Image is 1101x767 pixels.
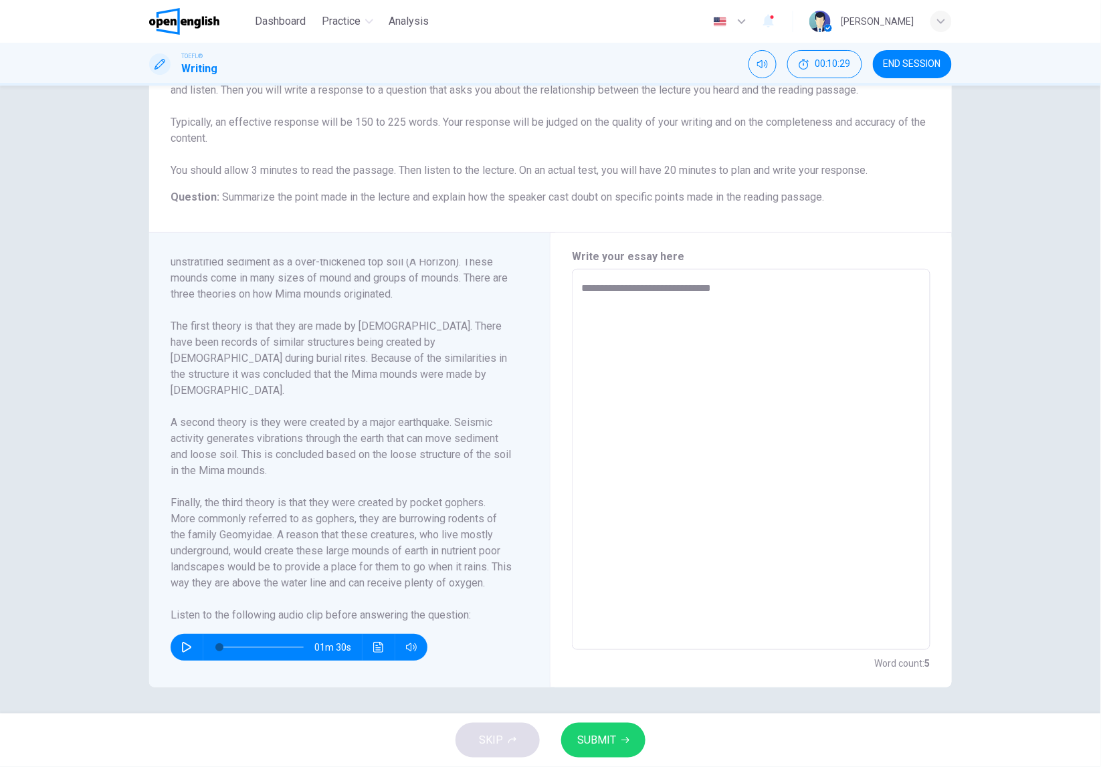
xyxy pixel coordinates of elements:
button: Analysis [384,9,435,33]
button: Click to see the audio transcription [368,634,389,661]
button: END SESSION [873,50,952,78]
h6: Mima mounds are low, flattened, domelike mounds composed of loose unstratified sediment as a over... [171,238,512,302]
button: SUBMIT [561,723,645,758]
span: 00:10:29 [815,59,851,70]
button: Dashboard [250,9,312,33]
img: OpenEnglish logo [149,8,219,35]
button: Practice [317,9,379,33]
span: TOEFL® [181,51,203,61]
span: END SESSION [884,59,941,70]
button: 00:10:29 [787,50,862,78]
div: Hide [787,50,862,78]
span: For this task, you will read a passage about an academic topic and you will listen to a lecture a... [171,68,926,177]
h1: Writing [181,61,217,77]
div: Mute [748,50,777,78]
span: Analysis [389,13,429,29]
a: OpenEnglish logo [149,8,250,35]
h6: Finally, the third theory is that they were created by pocket gophers. More commonly referred to ... [171,495,512,591]
span: 01m 30s [314,634,362,661]
h6: Listen to the following audio clip before answering the question : [171,607,512,623]
h6: A second theory is they were created by a major earthquake. Seismic activity generates vibrations... [171,415,512,479]
img: en [712,17,728,27]
div: [PERSON_NAME] [841,13,914,29]
span: Dashboard [256,13,306,29]
h6: Question : [171,189,930,205]
span: SUBMIT [577,731,616,750]
h6: Write your essay here [572,249,930,265]
img: Profile picture [809,11,831,32]
h6: Directions : [171,66,930,179]
span: Summarize the point made in the lecture and explain how the speaker cast doubt on specific points... [222,191,824,203]
h6: Word count : [875,655,930,671]
h6: The first theory is that they are made by [DEMOGRAPHIC_DATA]. There have been records of similar ... [171,318,512,399]
span: Practice [322,13,361,29]
strong: 5 [925,658,930,669]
